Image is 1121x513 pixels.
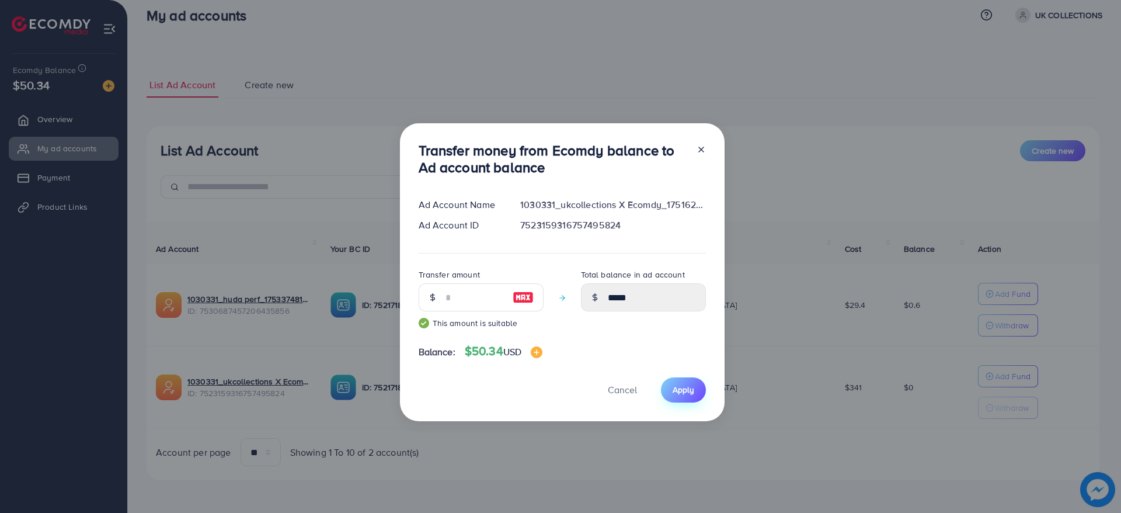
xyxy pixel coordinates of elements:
div: Ad Account Name [409,198,511,212]
label: Transfer amount [419,269,480,280]
button: Apply [661,377,706,403]
div: 1030331_ukcollections X Ecomdy_1751622040136 [511,198,715,212]
img: guide [419,318,429,328]
span: Apply [673,384,694,396]
button: Cancel [593,377,652,403]
span: Balance: [419,345,455,359]
span: Cancel [608,383,637,396]
img: image [531,346,542,358]
div: 7523159316757495824 [511,219,715,232]
h4: $50.34 [465,344,542,359]
label: Total balance in ad account [581,269,685,280]
h3: Transfer money from Ecomdy balance to Ad account balance [419,142,687,176]
div: Ad Account ID [409,219,511,232]
img: image [513,290,534,304]
small: This amount is suitable [419,317,544,329]
span: USD [503,345,521,358]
